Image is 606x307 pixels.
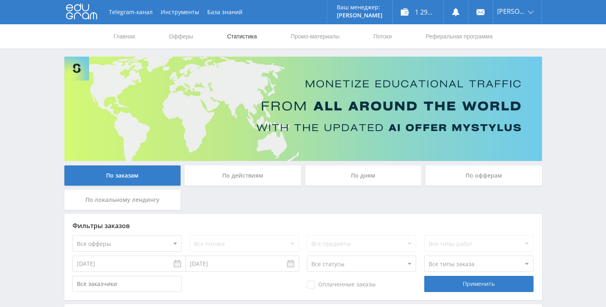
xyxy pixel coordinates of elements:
span: [PERSON_NAME] [497,8,525,15]
div: Применить [424,276,534,292]
a: Офферы [168,24,194,49]
p: [PERSON_NAME] [337,12,383,19]
div: Фильтры заказов [72,222,534,229]
a: Потоки [372,24,393,49]
a: Статистика [226,24,258,49]
p: Ваш менеджер: [337,4,383,11]
div: По заказам [64,165,181,186]
span: Оплаченные заказы [307,281,376,289]
div: По локальному лендингу [64,190,181,210]
div: По дням [305,165,422,186]
input: Все заказчики [72,276,182,292]
div: По действиям [185,165,301,186]
div: По офферам [425,165,542,186]
img: Banner [64,57,542,161]
a: Промо-материалы [290,24,340,49]
a: Реферальная программа [425,24,493,49]
a: Главная [113,24,136,49]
